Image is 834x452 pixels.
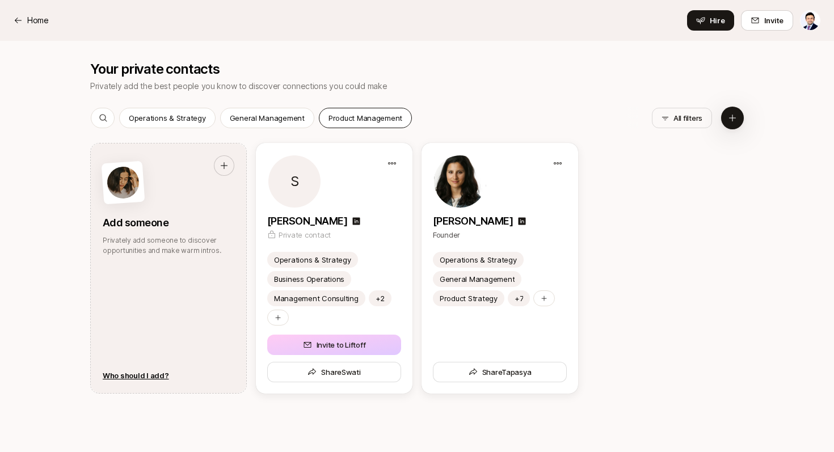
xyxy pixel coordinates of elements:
span: Share Swati [308,366,360,378]
button: Invite to Liftoff [267,335,401,355]
p: [PERSON_NAME] [433,213,513,229]
p: Product Management [328,112,402,124]
p: Product Strategy [440,293,498,304]
span: Hire [710,15,725,26]
p: +2 [376,293,385,304]
p: Home [27,14,49,27]
p: Founder [433,229,567,240]
p: General Management [230,112,305,124]
button: Hire [687,10,734,31]
button: ShareSwati [267,362,401,382]
img: 61b2fa3b_add6_4243_8c3c_347653612046.jpg [434,155,486,208]
p: Management Consulting [274,293,359,304]
p: +7 [515,293,523,304]
button: ShareTapasya [433,362,567,382]
p: Add someone [103,215,234,231]
div: Who should I add? [103,370,169,381]
p: Business Operations [274,273,344,285]
span: Share Tapasya [469,366,532,378]
a: [PERSON_NAME]FounderOperations & StrategyGeneral ManagementProduct Strategy+7ShareTapasya [422,143,578,394]
a: S[PERSON_NAME]Private contactOperations & StrategyBusiness OperationsManagement Consulting+2Invit... [256,143,412,394]
button: Parth Choksi [800,10,820,31]
p: S [290,175,299,188]
p: Operations & Strategy [274,254,351,265]
button: All filters [652,108,712,128]
button: Invite [741,10,793,31]
p: Your private contacts [90,61,387,77]
p: [PERSON_NAME] [267,213,347,229]
p: General Management [440,273,515,285]
span: Invite [764,15,784,26]
p: Privately add someone to discover opportunities and make warm intros. [103,235,234,256]
p: Private contact [279,229,331,240]
img: woman-with-black-hair.jpg [106,166,140,200]
img: Parth Choksi [801,11,820,30]
p: Operations & Strategy [129,112,206,124]
p: Operations & Strategy [440,254,517,265]
p: Privately add the best people you know to discover connections you could make [90,79,387,93]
